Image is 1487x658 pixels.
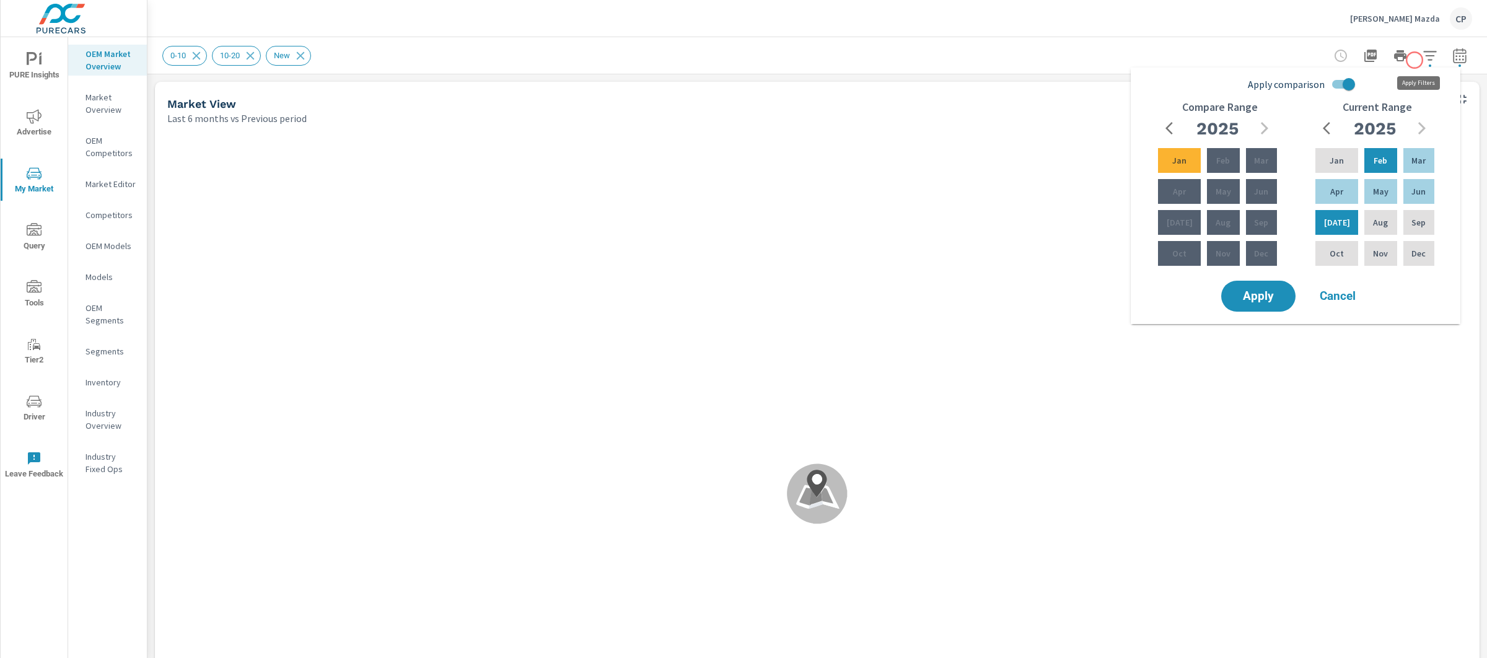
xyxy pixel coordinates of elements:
div: Market Editor [68,175,147,193]
div: 10-20 [212,46,261,66]
p: Industry Overview [86,407,137,432]
span: 10-20 [213,51,247,60]
p: Last 6 months vs Previous period [167,111,307,126]
span: Apply [1234,291,1283,302]
div: OEM Segments [68,299,147,330]
span: 0-10 [163,51,193,60]
p: Jun [1411,185,1426,198]
p: OEM Market Overview [86,48,137,72]
button: Print Report [1388,43,1413,68]
span: Driver [4,394,64,424]
div: Industry Overview [68,404,147,435]
button: Apply [1221,281,1296,312]
span: Query [4,223,64,253]
p: Jun [1254,185,1268,198]
p: OEM Competitors [86,134,137,159]
p: Market Editor [86,178,137,190]
p: Nov [1373,247,1388,260]
p: Aug [1373,216,1388,229]
p: OEM Segments [86,302,137,327]
p: Mar [1411,154,1426,167]
button: Cancel [1301,281,1375,312]
h5: Market View [167,97,236,110]
h2: 2025 [1196,118,1239,139]
p: Dec [1411,247,1426,260]
p: Jan [1172,154,1187,167]
p: Apr [1330,185,1343,198]
h6: Compare Range [1182,101,1258,113]
span: Advertise [4,109,64,139]
div: Models [68,268,147,286]
div: New [266,46,311,66]
p: Competitors [86,209,137,221]
div: OEM Market Overview [68,45,147,76]
p: May [1373,185,1388,198]
p: OEM Models [86,240,137,252]
button: Minimize Widget [1452,89,1472,109]
p: Sep [1254,216,1268,229]
p: [DATE] [1324,216,1350,229]
div: Market Overview [68,88,147,119]
h6: Current Range [1343,101,1412,113]
span: My Market [4,166,64,196]
span: New [266,51,297,60]
p: Apr [1173,185,1186,198]
p: [PERSON_NAME] Mazda [1350,13,1440,24]
p: Market Overview [86,91,137,116]
p: Mar [1254,154,1268,167]
span: Leave Feedback [4,451,64,481]
p: Models [86,271,137,283]
button: Select Date Range [1447,43,1472,68]
div: OEM Models [68,237,147,255]
span: Apply comparison [1248,77,1325,92]
p: Inventory [86,376,137,388]
div: CP [1450,7,1472,30]
p: Feb [1216,154,1230,167]
span: PURE Insights [4,52,64,82]
p: May [1216,185,1231,198]
div: nav menu [1,37,68,493]
span: Tier2 [4,337,64,367]
p: Oct [1330,247,1344,260]
span: Cancel [1313,291,1362,302]
p: [DATE] [1167,216,1193,229]
p: Nov [1216,247,1230,260]
div: Industry Fixed Ops [68,447,147,478]
div: Inventory [68,373,147,392]
p: Oct [1172,247,1187,260]
p: Feb [1374,154,1387,167]
div: Competitors [68,206,147,224]
button: "Export Report to PDF" [1358,43,1383,68]
p: Sep [1411,216,1426,229]
div: Segments [68,342,147,361]
p: Aug [1216,216,1230,229]
h2: 2025 [1354,118,1396,139]
div: OEM Competitors [68,131,147,162]
div: 0-10 [162,46,207,66]
p: Jan [1330,154,1344,167]
p: Segments [86,345,137,358]
span: Tools [4,280,64,310]
p: Industry Fixed Ops [86,450,137,475]
p: Dec [1254,247,1268,260]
